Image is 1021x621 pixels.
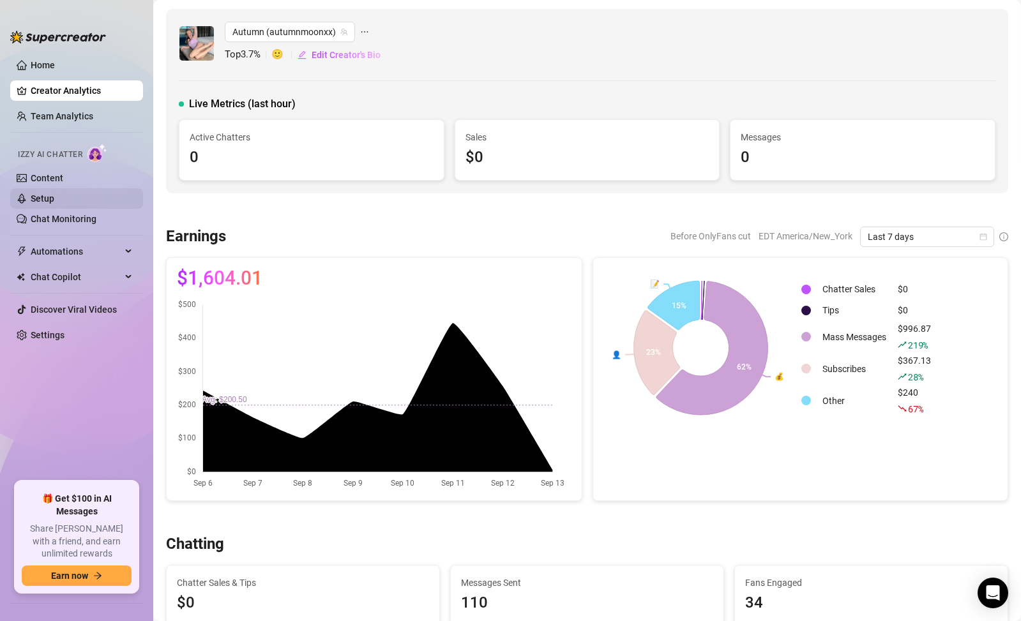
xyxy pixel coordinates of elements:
h3: Chatting [166,534,224,555]
div: $0 [898,303,931,317]
span: Automations [31,241,121,262]
h3: Earnings [166,227,226,247]
span: $0 [177,591,429,615]
span: 28 % [908,371,923,383]
span: Active Chatters [190,130,434,144]
text: 👤 [612,349,621,359]
text: 📝 [650,279,660,288]
div: 0 [190,146,434,170]
span: info-circle [999,232,1008,241]
span: Sales [465,130,709,144]
span: fall [898,404,907,413]
a: Content [31,173,63,183]
span: Messages [741,130,985,144]
img: Chat Copilot [17,273,25,281]
span: team [340,28,348,36]
td: Subscribes [817,354,891,384]
span: Before OnlyFans cut [670,227,751,246]
div: $996.87 [898,322,931,352]
span: Earn now [51,571,88,581]
span: 219 % [908,339,928,351]
span: Live Metrics (last hour) [189,96,296,112]
span: $1,604.01 [177,268,262,288]
span: calendar [979,233,987,241]
img: logo-BBDzfeDw.svg [10,31,106,43]
span: Last 7 days [868,227,987,246]
span: Share [PERSON_NAME] with a friend, and earn unlimited rewards [22,523,132,560]
span: 🙂 [271,47,297,63]
td: Chatter Sales [817,280,891,299]
span: rise [898,372,907,381]
span: Messages Sent [461,576,713,590]
a: Home [31,60,55,70]
td: Tips [817,301,891,320]
span: Chat Copilot [31,267,121,287]
div: 34 [745,591,997,615]
span: Chatter Sales & Tips [177,576,429,590]
a: Discover Viral Videos [31,304,117,315]
span: rise [898,340,907,349]
span: arrow-right [93,571,102,580]
img: Autumn [179,26,214,61]
span: Top 3.7 % [225,47,271,63]
a: Creator Analytics [31,80,133,101]
div: $0 [898,282,931,296]
span: 🎁 Get $100 in AI Messages [22,493,132,518]
div: 110 [461,591,713,615]
div: $367.13 [898,354,931,384]
div: 0 [741,146,985,170]
td: Other [817,385,891,416]
div: $0 [465,146,709,170]
button: Earn nowarrow-right [22,565,132,586]
span: Fans Engaged [745,576,997,590]
div: $240 [898,385,931,416]
span: Edit Creator's Bio [312,50,381,60]
text: 💰 [775,371,784,381]
td: Mass Messages [817,322,891,352]
img: AI Chatter [87,144,107,162]
a: Team Analytics [31,111,93,121]
div: Open Intercom Messenger [978,578,1008,608]
span: thunderbolt [17,246,27,257]
span: Izzy AI Chatter [18,149,82,161]
span: Autumn (autumnmoonxx) [232,22,347,41]
span: 67 % [908,403,923,415]
a: Setup [31,193,54,204]
a: Settings [31,330,64,340]
span: EDT America/New_York [759,227,852,246]
a: Chat Monitoring [31,214,96,224]
button: Edit Creator's Bio [297,45,381,65]
span: ellipsis [360,22,369,42]
span: edit [298,50,306,59]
